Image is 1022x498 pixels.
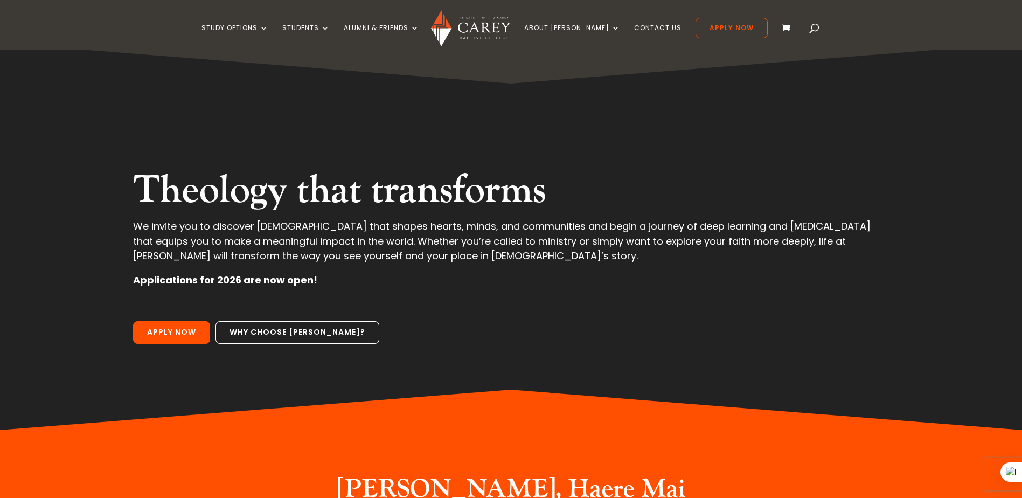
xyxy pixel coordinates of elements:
a: About [PERSON_NAME] [524,24,620,50]
img: Carey Baptist College [431,10,510,46]
h2: Theology that transforms [133,167,888,219]
a: Apply Now [133,321,210,344]
a: Students [282,24,330,50]
strong: Applications for 2026 are now open! [133,273,317,287]
a: Apply Now [696,18,768,38]
a: Contact Us [634,24,682,50]
a: Why choose [PERSON_NAME]? [215,321,379,344]
a: Alumni & Friends [344,24,419,50]
p: We invite you to discover [DEMOGRAPHIC_DATA] that shapes hearts, minds, and communities and begin... [133,219,888,273]
a: Study Options [201,24,268,50]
